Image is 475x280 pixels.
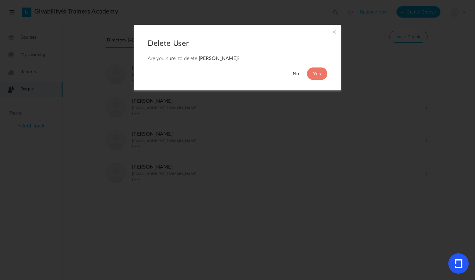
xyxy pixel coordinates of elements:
p: ? [148,55,240,62]
button: No [287,67,305,80]
span: [PERSON_NAME] [199,56,238,61]
h2: Delete User [148,39,189,48]
span: Are you sure, to delete [148,56,197,61]
button: Yes [307,67,327,80]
